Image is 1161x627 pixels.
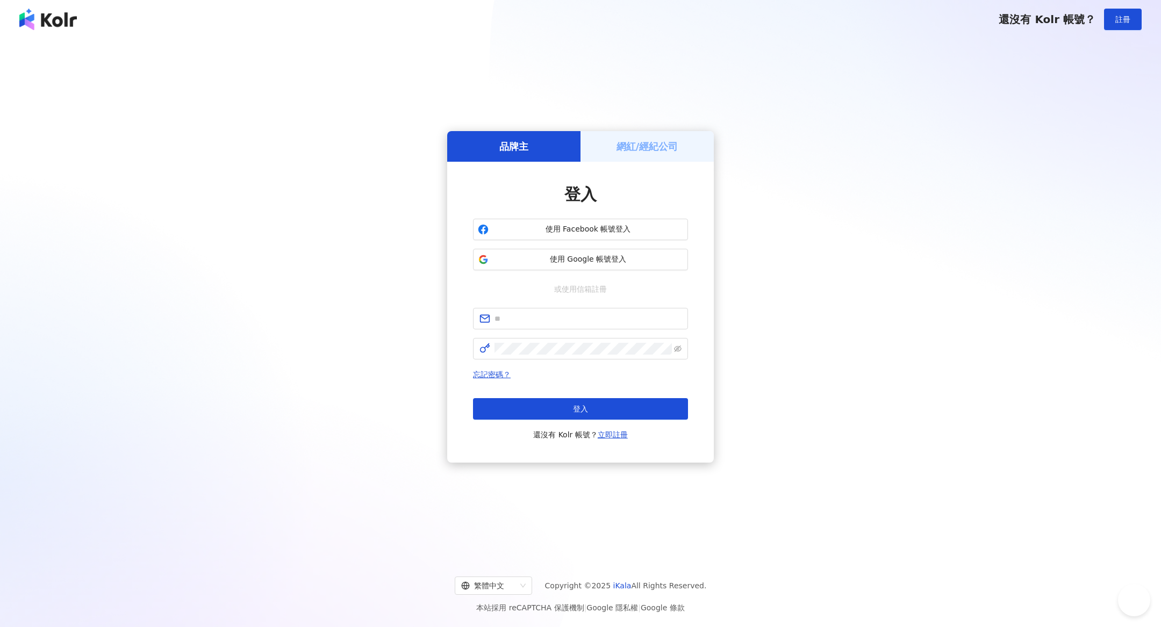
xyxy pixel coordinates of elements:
span: 註冊 [1115,15,1130,24]
img: logo [19,9,77,30]
span: 還沒有 Kolr 帳號？ [999,13,1095,26]
a: 忘記密碼？ [473,370,511,379]
a: iKala [613,581,632,590]
div: 繁體中文 [461,577,516,594]
iframe: Help Scout Beacon - Open [1118,584,1150,616]
span: 登入 [564,185,597,204]
h5: 品牌主 [499,140,528,153]
span: 使用 Facebook 帳號登入 [493,224,683,235]
h5: 網紅/經紀公司 [617,140,678,153]
span: 使用 Google 帳號登入 [493,254,683,265]
a: Google 條款 [641,603,685,612]
span: | [584,603,587,612]
button: 註冊 [1104,9,1142,30]
span: 還沒有 Kolr 帳號？ [533,428,628,441]
button: 使用 Facebook 帳號登入 [473,219,688,240]
span: 本站採用 reCAPTCHA 保護機制 [476,601,684,614]
a: 立即註冊 [598,430,628,439]
span: 登入 [573,405,588,413]
button: 登入 [473,398,688,420]
span: Copyright © 2025 All Rights Reserved. [545,579,707,592]
span: | [638,603,641,612]
button: 使用 Google 帳號登入 [473,249,688,270]
a: Google 隱私權 [586,603,638,612]
span: 或使用信箱註冊 [547,283,614,295]
span: eye-invisible [674,345,682,352]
